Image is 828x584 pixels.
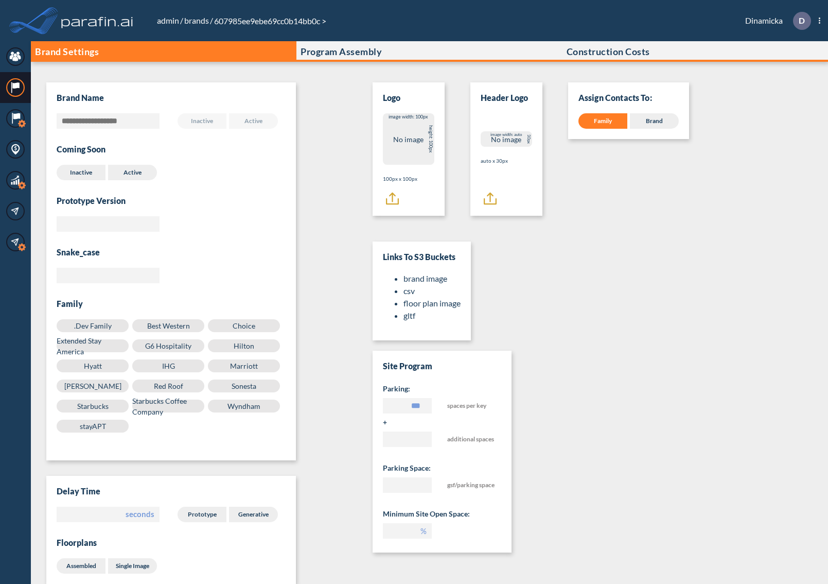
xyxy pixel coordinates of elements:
p: Assign Contacts To: [578,93,679,103]
label: Generative [229,507,278,522]
li: / [156,14,183,27]
label: Inactive [57,165,105,180]
span: spaces per key [447,398,496,417]
label: Extended Stay America [57,339,129,352]
h5: Minimum Site Open Space: [383,509,501,519]
h3: Floorplans [57,538,286,548]
h5: + [383,417,501,427]
label: Choice [208,319,280,332]
label: Active [229,113,278,129]
label: IHG [132,359,204,372]
h3: Header Logo [481,93,528,103]
label: stayAPT [57,420,129,433]
a: brand image [403,273,447,283]
a: csv [403,286,415,296]
h3: Family [57,299,286,309]
a: admin [156,15,180,25]
label: Inactive [178,113,226,129]
p: Brand Settings [35,46,99,57]
label: Hyatt [57,359,129,372]
h5: Parking: [383,384,501,394]
div: Dinamicka [730,12,820,30]
h3: Site Program [383,361,501,371]
div: Brand [630,113,679,129]
button: Construction Costs [562,41,828,62]
button: Program Assembly [296,41,562,62]
label: Best Western [132,319,204,332]
label: .Dev Family [57,319,129,332]
p: 100px x 100px [383,175,434,183]
h3: Brand Name [57,93,104,103]
h3: Links to S3 Buckets [383,252,461,262]
a: floor plan image [403,298,461,308]
a: brands [183,15,210,25]
label: Red Roof [132,380,204,392]
span: 607985ee9ebe69cc0b14bb0c > [213,16,327,26]
label: Hilton [208,339,280,352]
h3: Coming Soon [57,144,105,154]
li: / [183,14,213,27]
label: Active [108,165,157,180]
label: Marriott [208,359,280,372]
label: Starbucks Coffee Company [132,400,204,413]
span: additional spaces [447,432,496,451]
a: gltf [403,311,415,320]
label: Wyndham [208,400,280,413]
span: gsf/parking space [447,477,496,496]
label: Prototype [178,507,226,522]
label: Starbucks [57,400,129,413]
div: Family [578,113,627,129]
h5: Parking space: [383,463,501,473]
button: Brand Settings [31,41,296,62]
img: logo [59,10,135,31]
div: No image [383,113,434,165]
div: No image [481,131,532,147]
h3: Prototype Version [57,196,286,206]
label: G6 Hospitality [132,339,204,352]
p: Construction Costs [567,46,650,57]
h3: snake_case [57,247,286,257]
label: Single Image [108,558,157,574]
label: % [420,526,427,536]
h3: Logo [383,93,400,103]
label: [PERSON_NAME] [57,380,129,392]
h3: Delay time [57,486,286,496]
p: auto x 30px [481,157,532,165]
p: Program Assembly [301,46,382,57]
label: Assembled [57,558,105,574]
p: D [799,16,805,25]
label: Sonesta [208,380,280,392]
